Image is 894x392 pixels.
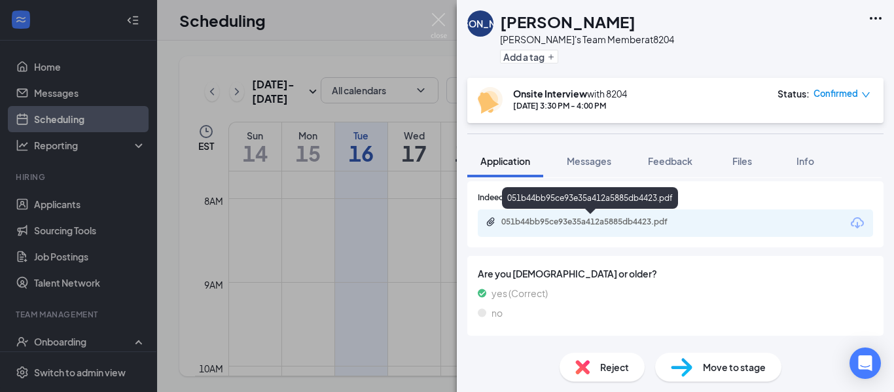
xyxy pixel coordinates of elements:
[796,155,814,167] span: Info
[547,53,555,61] svg: Plus
[600,360,629,374] span: Reject
[849,347,881,379] div: Open Intercom Messenger
[703,360,766,374] span: Move to stage
[513,87,627,100] div: with 8204
[486,217,496,227] svg: Paperclip
[732,155,752,167] span: Files
[478,266,873,281] span: Are you [DEMOGRAPHIC_DATA] or older?
[814,87,858,100] span: Confirmed
[513,88,587,99] b: Onsite Interview
[500,50,558,63] button: PlusAdd a tag
[480,155,530,167] span: Application
[868,10,884,26] svg: Ellipses
[442,17,518,30] div: [PERSON_NAME]
[778,87,810,100] div: Status :
[501,217,685,227] div: 051b44bb95ce93e35a412a5885db4423.pdf
[478,192,535,204] span: Indeed Resume
[492,306,503,320] span: no
[500,10,635,33] h1: [PERSON_NAME]
[567,155,611,167] span: Messages
[502,187,678,209] div: 051b44bb95ce93e35a412a5885db4423.pdf
[500,33,674,46] div: [PERSON_NAME]'s Team Member at 8204
[849,215,865,231] svg: Download
[513,100,627,111] div: [DATE] 3:30 PM - 4:00 PM
[648,155,692,167] span: Feedback
[861,90,870,99] span: down
[492,286,548,300] span: yes (Correct)
[486,217,698,229] a: Paperclip051b44bb95ce93e35a412a5885db4423.pdf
